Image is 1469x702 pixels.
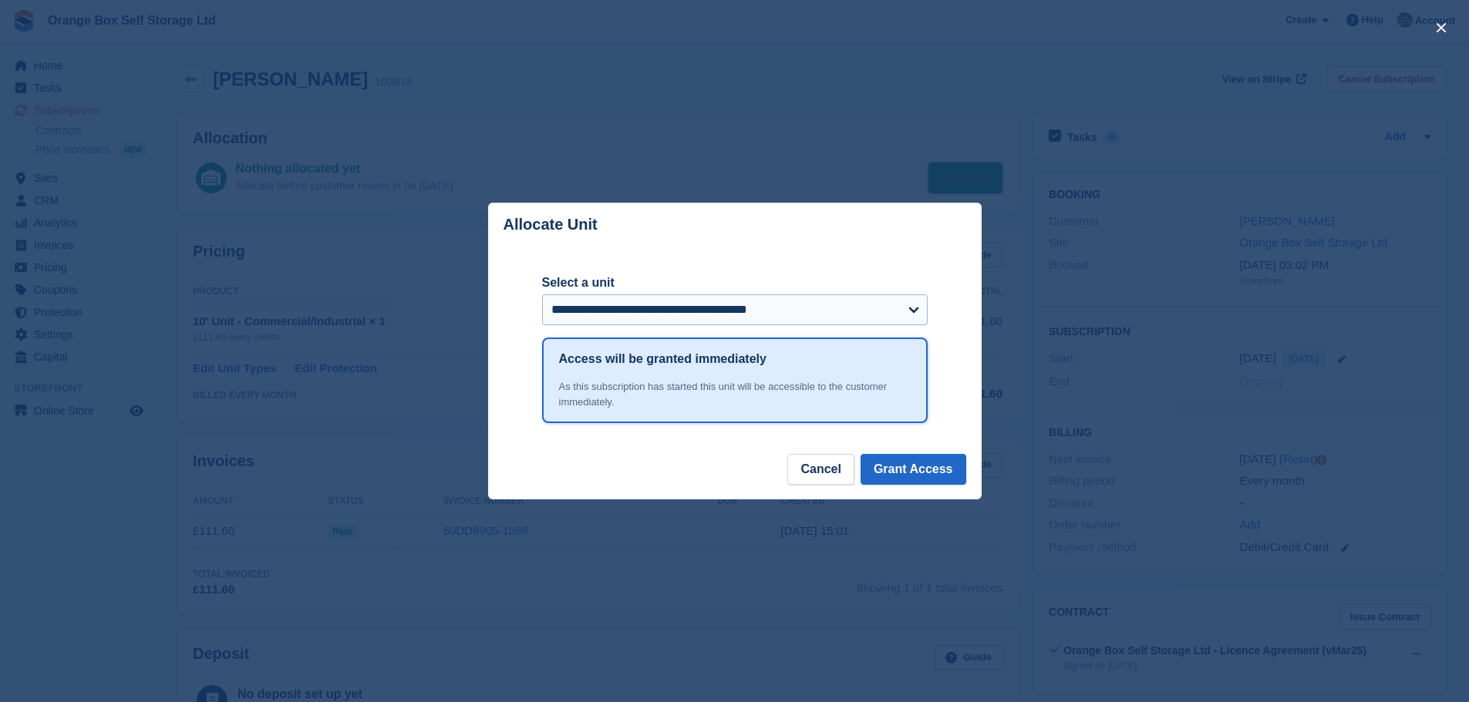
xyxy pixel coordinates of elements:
[559,350,767,368] h1: Access will be granted immediately
[861,454,966,485] button: Grant Access
[787,454,854,485] button: Cancel
[1429,15,1454,40] button: close
[542,274,928,292] label: Select a unit
[504,216,598,233] p: Allocate Unit
[559,379,911,409] div: As this subscription has started this unit will be accessible to the customer immediately.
